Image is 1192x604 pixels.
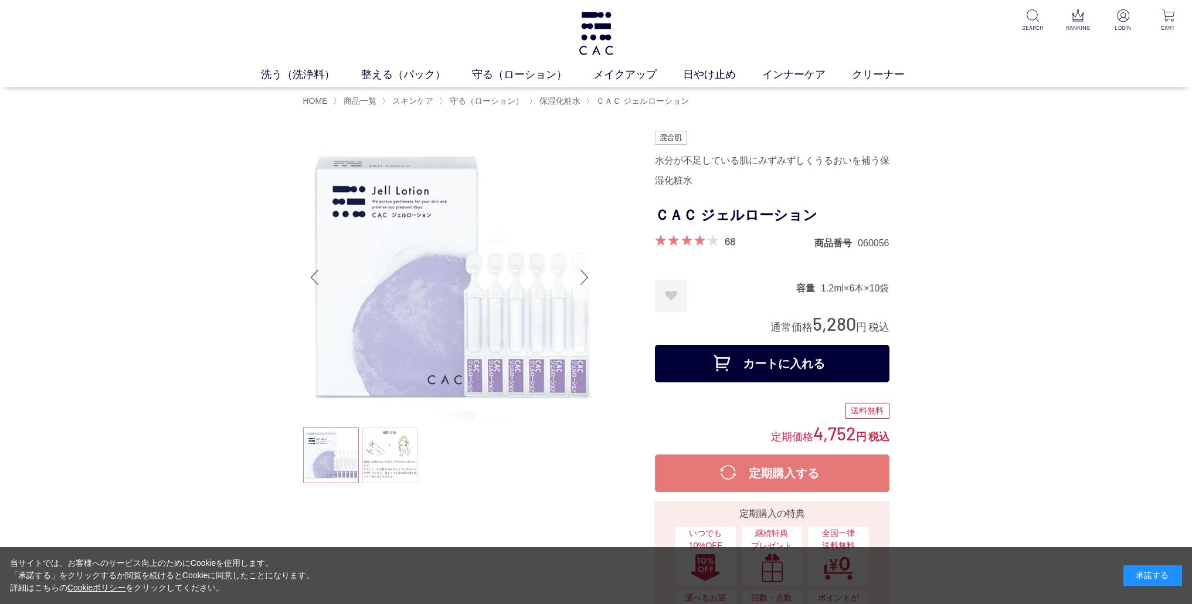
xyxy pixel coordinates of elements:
p: RANKING [1064,23,1092,32]
span: 通常価格 [770,321,813,333]
a: インナーケア [762,67,852,83]
span: 保湿化粧水 [539,96,580,106]
span: 継続特典 プレゼント [748,527,796,552]
div: 送料無料 [845,403,889,419]
div: 水分が不足している肌にみずみずしくうるおいを補う保湿化粧水 [655,151,889,191]
a: RANKING [1064,9,1092,32]
button: カートに入れる [655,345,889,382]
a: 洗う（洗浄料） [261,67,361,83]
span: 円 [856,431,867,443]
li: 〉 [439,96,527,107]
li: 〉 [529,96,583,107]
span: 全国一律 送料無料 [814,527,862,552]
span: 税込 [868,431,889,443]
li: 〉 [333,96,379,107]
a: ＣＡＣ ジェルローション [594,96,689,106]
dt: 商品番号 [814,237,858,249]
a: 守る（ローション） [472,67,593,83]
span: 税込 [868,321,889,333]
span: 守る（ローション） [450,96,524,106]
div: 承諾する [1123,565,1182,586]
span: ＣＡＣ ジェルローション [596,96,689,106]
p: LOGIN [1109,23,1137,32]
li: 〉 [382,96,436,107]
div: 当サイトでは、お客様へのサービス向上のためにCookieを使用します。 「承諾する」をクリックするか閲覧を続けるとCookieに同意したことになります。 詳細はこちらの をクリックしてください。 [10,557,315,594]
img: ＣＡＣ ジェルローション [303,131,596,424]
a: SEARCH [1018,9,1047,32]
span: 5,280 [813,313,856,334]
li: 〉 [586,96,692,107]
div: Previous slide [303,254,327,301]
div: Next slide [573,254,596,301]
dd: 060056 [858,237,889,249]
button: 定期購入する [655,454,889,492]
a: 保湿化粧水 [537,96,580,106]
a: 日やけ止め [683,67,762,83]
dd: 1.2ml×6本×10袋 [821,282,889,294]
a: 整える（パック） [361,67,472,83]
p: CART [1154,23,1183,32]
a: メイクアップ [593,67,683,83]
span: 定期価格 [771,430,813,443]
a: HOME [303,96,328,106]
span: 4,752 [813,422,856,444]
span: 商品一覧 [344,96,376,106]
img: logo [577,12,615,55]
a: スキンケア [390,96,433,106]
p: SEARCH [1018,23,1047,32]
a: LOGIN [1109,9,1137,32]
img: 混合肌 [655,131,687,145]
div: 定期購入の特典 [660,507,885,521]
a: クリーナー [852,67,931,83]
h1: ＣＡＣ ジェルローション [655,202,889,229]
a: 商品一覧 [341,96,376,106]
a: 68 [725,235,735,247]
a: CART [1154,9,1183,32]
span: スキンケア [392,96,433,106]
a: 守る（ローション） [447,96,524,106]
span: 円 [856,321,867,333]
a: お気に入りに登録する [655,280,687,312]
dt: 容量 [796,282,821,294]
span: いつでも10%OFF [681,527,730,552]
a: Cookieポリシー [67,583,126,592]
